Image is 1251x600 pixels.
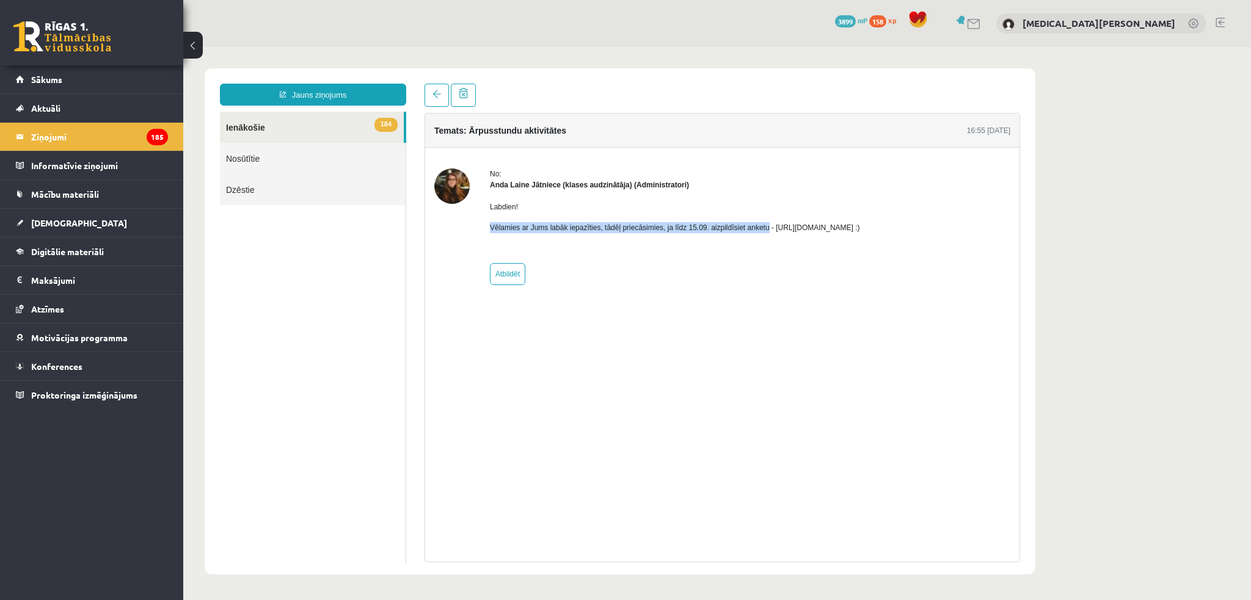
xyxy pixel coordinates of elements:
[16,352,168,380] a: Konferences
[16,65,168,93] a: Sākums
[16,266,168,294] a: Maksājumi
[31,303,64,314] span: Atzīmes
[13,21,111,52] a: Rīgas 1. Tālmācības vidusskola
[147,129,168,145] i: 185
[31,389,137,400] span: Proktoringa izmēģinājums
[251,79,383,89] h4: Temats: Ārpusstundu aktivitātes
[835,15,856,27] span: 3899
[16,237,168,266] a: Digitālie materiāli
[16,323,168,352] a: Motivācijas programma
[16,151,168,179] a: Informatīvie ziņojumi
[31,74,62,85] span: Sākums
[191,71,214,85] span: 184
[37,65,221,96] a: 184Ienākošie
[31,266,168,294] legend: Maksājumi
[37,37,223,59] a: Jauns ziņojums
[1023,17,1175,29] a: [MEDICAL_DATA][PERSON_NAME]
[307,121,677,132] div: No:
[16,209,168,237] a: [DEMOGRAPHIC_DATA]
[31,246,104,257] span: Digitālie materiāli
[31,189,99,200] span: Mācību materiāli
[251,121,286,157] img: Anda Laine Jātniece (klases audzinātāja)
[16,123,168,151] a: Ziņojumi185
[307,134,506,142] strong: Anda Laine Jātniece (klases audzinātāja) (Administratori)
[16,180,168,208] a: Mācību materiāli
[37,127,222,158] a: Dzēstie
[784,78,827,89] div: 16:55 [DATE]
[16,94,168,122] a: Aktuāli
[1002,18,1015,31] img: Nikita Ļahovs
[307,175,677,186] p: Vēlamies ar Jums labāk iepazīties, tādēļ priecāsimies, ja līdz 15.09. aizpildīsiet anketu - [URL]...
[31,103,60,114] span: Aktuāli
[31,217,127,228] span: [DEMOGRAPHIC_DATA]
[31,361,82,372] span: Konferences
[31,151,168,179] legend: Informatīvie ziņojumi
[888,15,896,25] span: xp
[16,381,168,409] a: Proktoringa izmēģinājums
[869,15,902,25] a: 158 xp
[31,123,168,151] legend: Ziņojumi
[16,295,168,323] a: Atzīmes
[835,15,867,25] a: 3899 mP
[869,15,886,27] span: 158
[307,154,677,165] p: Labdien!
[307,216,342,238] a: Atbildēt
[31,332,128,343] span: Motivācijas programma
[37,96,222,127] a: Nosūtītie
[858,15,867,25] span: mP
